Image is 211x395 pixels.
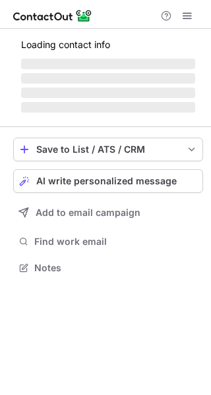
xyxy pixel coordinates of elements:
img: ContactOut v5.3.10 [13,8,92,24]
button: Add to email campaign [13,201,203,224]
span: Find work email [34,236,198,248]
span: ‌ [21,59,195,69]
span: ‌ [21,102,195,113]
button: save-profile-one-click [13,138,203,161]
div: Save to List / ATS / CRM [36,144,180,155]
button: Find work email [13,232,203,251]
button: AI write personalized message [13,169,203,193]
span: ‌ [21,88,195,98]
span: Add to email campaign [36,207,140,218]
p: Loading contact info [21,39,195,50]
span: AI write personalized message [36,176,177,186]
button: Notes [13,259,203,277]
span: Notes [34,262,198,274]
span: ‌ [21,73,195,84]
